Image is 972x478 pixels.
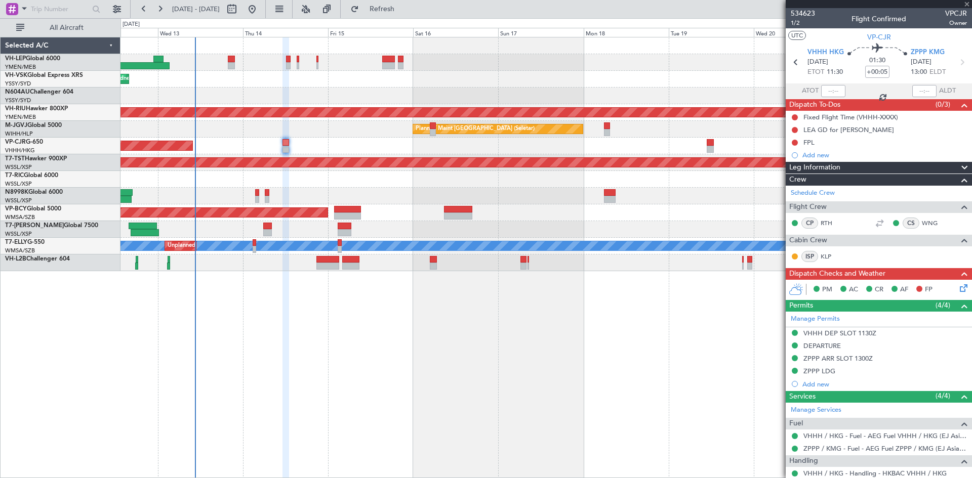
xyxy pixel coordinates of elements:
span: (4/4) [936,300,950,311]
span: All Aircraft [26,24,107,31]
button: All Aircraft [11,20,110,36]
span: Refresh [361,6,403,13]
a: KLP [821,252,843,261]
div: Mon 18 [584,28,669,37]
a: T7-[PERSON_NAME]Global 7500 [5,223,98,229]
div: Unplanned Maint [GEOGRAPHIC_DATA] (Sultan [PERSON_NAME] [PERSON_NAME] - Subang) [168,238,411,253]
a: N8998KGlobal 6000 [5,189,63,195]
span: VP-CJR [5,139,26,145]
span: VH-VSK [5,72,27,78]
a: YSSY/SYD [5,80,31,88]
div: Thu 14 [243,28,328,37]
span: FP [925,285,933,295]
a: VHHH/HKG [5,147,35,154]
button: UTC [788,31,806,40]
a: YSSY/SYD [5,97,31,104]
div: LEA GD for [PERSON_NAME] [803,125,894,134]
span: 13:00 [911,67,927,77]
span: 11:30 [827,67,843,77]
span: VH-L2B [5,256,26,262]
div: Add new [802,380,967,388]
a: WMSA/SZB [5,247,35,254]
span: Handling [789,455,818,467]
div: Wed 20 [754,28,839,37]
div: DEPARTURE [803,341,841,350]
span: T7-ELLY [5,239,27,245]
span: Services [789,391,816,403]
span: VH-RIU [5,106,26,112]
span: 534623 [791,8,815,19]
div: ZPPP LDG [803,367,835,375]
span: VHHH HKG [807,48,844,58]
span: T7-TST [5,156,25,162]
div: Fixed Flight Time (VHHH-XXXX) [803,113,898,121]
div: CS [903,218,919,229]
a: WSSL/XSP [5,230,32,238]
div: Flight Confirmed [852,14,906,24]
span: PM [822,285,832,295]
span: VP-BCY [5,206,27,212]
a: Manage Permits [791,314,840,324]
span: Owner [945,19,967,27]
input: Trip Number [31,2,89,17]
a: T7-RICGlobal 6000 [5,172,58,179]
a: M-JGVJGlobal 5000 [5,122,62,128]
span: ELDT [929,67,946,77]
div: ISP [801,251,818,262]
a: WSSL/XSP [5,180,32,188]
button: Refresh [346,1,407,17]
span: Dispatch To-Dos [789,99,840,111]
span: ETOT [807,67,824,77]
div: Planned Maint [GEOGRAPHIC_DATA] (Seletar) [416,121,535,137]
span: T7-RIC [5,172,24,179]
span: [DATE] [911,57,931,67]
span: T7-[PERSON_NAME] [5,223,64,229]
span: (4/4) [936,390,950,401]
div: [DATE] [123,20,140,29]
div: Add new [802,151,967,159]
span: N8998K [5,189,28,195]
div: ZPPP ARR SLOT 1300Z [803,354,873,363]
a: VH-VSKGlobal Express XRS [5,72,83,78]
a: YMEN/MEB [5,113,36,121]
a: WNG [922,219,945,228]
span: Permits [789,300,813,312]
span: AF [900,285,908,295]
div: FPL [803,138,815,147]
a: WSSL/XSP [5,163,32,171]
a: VH-RIUHawker 800XP [5,106,68,112]
span: 1/2 [791,19,815,27]
a: VHHH / HKG - Fuel - AEG Fuel VHHH / HKG (EJ Asia Only) [803,431,967,440]
div: Wed 13 [158,28,243,37]
a: N604AUChallenger 604 [5,89,73,95]
span: VPCJR [945,8,967,19]
div: Tue 19 [669,28,754,37]
span: AC [849,285,858,295]
div: Sat 16 [413,28,498,37]
a: VP-BCYGlobal 5000 [5,206,61,212]
span: Crew [789,174,806,186]
span: Flight Crew [789,201,827,213]
span: VP-CJR [867,32,891,42]
span: Dispatch Checks and Weather [789,268,885,280]
a: RTH [821,219,843,228]
a: ZPPP / KMG - Fuel - AEG Fuel ZPPP / KMG (EJ Asia Only) [803,444,967,453]
span: [DATE] - [DATE] [172,5,220,14]
a: YMEN/MEB [5,63,36,71]
div: Fri 15 [328,28,413,37]
div: CP [801,218,818,229]
span: M-JGVJ [5,122,27,128]
span: Cabin Crew [789,235,827,246]
a: T7-ELLYG-550 [5,239,45,245]
span: VH-LEP [5,56,26,62]
span: CR [875,285,883,295]
a: WMSA/SZB [5,213,35,221]
span: [DATE] [807,57,828,67]
a: T7-TSTHawker 900XP [5,156,67,162]
span: ALDT [939,86,956,96]
a: Manage Services [791,405,841,415]
span: ATOT [802,86,819,96]
a: VH-L2BChallenger 604 [5,256,70,262]
div: Sun 17 [498,28,583,37]
a: WIHH/HLP [5,130,33,138]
